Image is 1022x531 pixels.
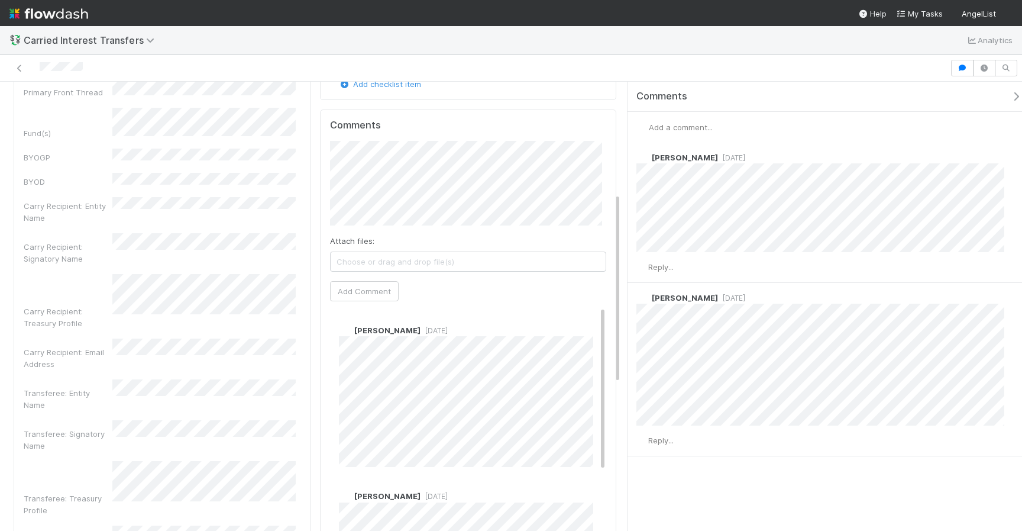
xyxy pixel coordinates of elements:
[896,9,943,18] span: My Tasks
[24,152,112,163] div: BYOGP
[24,200,112,224] div: Carry Recipient: Entity Name
[636,435,648,447] img: avatar_ac990a78-52d7-40f8-b1fe-cbbd1cda261e.png
[652,153,718,162] span: [PERSON_NAME]
[637,121,649,133] img: avatar_ac990a78-52d7-40f8-b1fe-cbbd1cda261e.png
[24,241,112,265] div: Carry Recipient: Signatory Name
[331,252,606,271] span: Choose or drag and drop file(s)
[636,292,648,304] img: avatar_93b89fca-d03a-423a-b274-3dd03f0a621f.png
[421,326,448,335] span: [DATE]
[330,120,607,131] h5: Comments
[330,281,399,301] button: Add Comment
[354,491,421,501] span: [PERSON_NAME]
[24,387,112,411] div: Transferee: Entity Name
[24,346,112,370] div: Carry Recipient: Email Address
[24,305,112,329] div: Carry Recipient: Treasury Profile
[636,91,687,102] span: Comments
[858,8,887,20] div: Help
[9,35,21,45] span: 💱
[24,428,112,452] div: Transferee: Signatory Name
[962,9,996,18] span: AngelList
[718,153,745,162] span: [DATE]
[354,326,421,335] span: [PERSON_NAME]
[652,293,718,302] span: [PERSON_NAME]
[24,34,160,46] span: Carried Interest Transfers
[24,86,112,98] div: Primary Front Thread
[9,4,88,24] img: logo-inverted-e16ddd16eac7371096b0.svg
[24,176,112,188] div: BYOD
[1001,8,1013,20] img: avatar_ac990a78-52d7-40f8-b1fe-cbbd1cda261e.png
[421,492,448,501] span: [DATE]
[896,8,943,20] a: My Tasks
[648,262,674,272] span: Reply...
[339,79,421,89] a: Add checklist item
[339,324,351,336] img: avatar_93b89fca-d03a-423a-b274-3dd03f0a621f.png
[24,493,112,516] div: Transferee: Treasury Profile
[24,127,112,139] div: Fund(s)
[636,262,648,273] img: avatar_ac990a78-52d7-40f8-b1fe-cbbd1cda261e.png
[330,235,374,247] label: Attach files:
[648,436,674,445] span: Reply...
[649,123,713,132] span: Add a comment...
[718,294,745,302] span: [DATE]
[966,33,1013,47] a: Analytics
[339,491,351,503] img: avatar_93b89fca-d03a-423a-b274-3dd03f0a621f.png
[636,152,648,163] img: avatar_93b89fca-d03a-423a-b274-3dd03f0a621f.png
